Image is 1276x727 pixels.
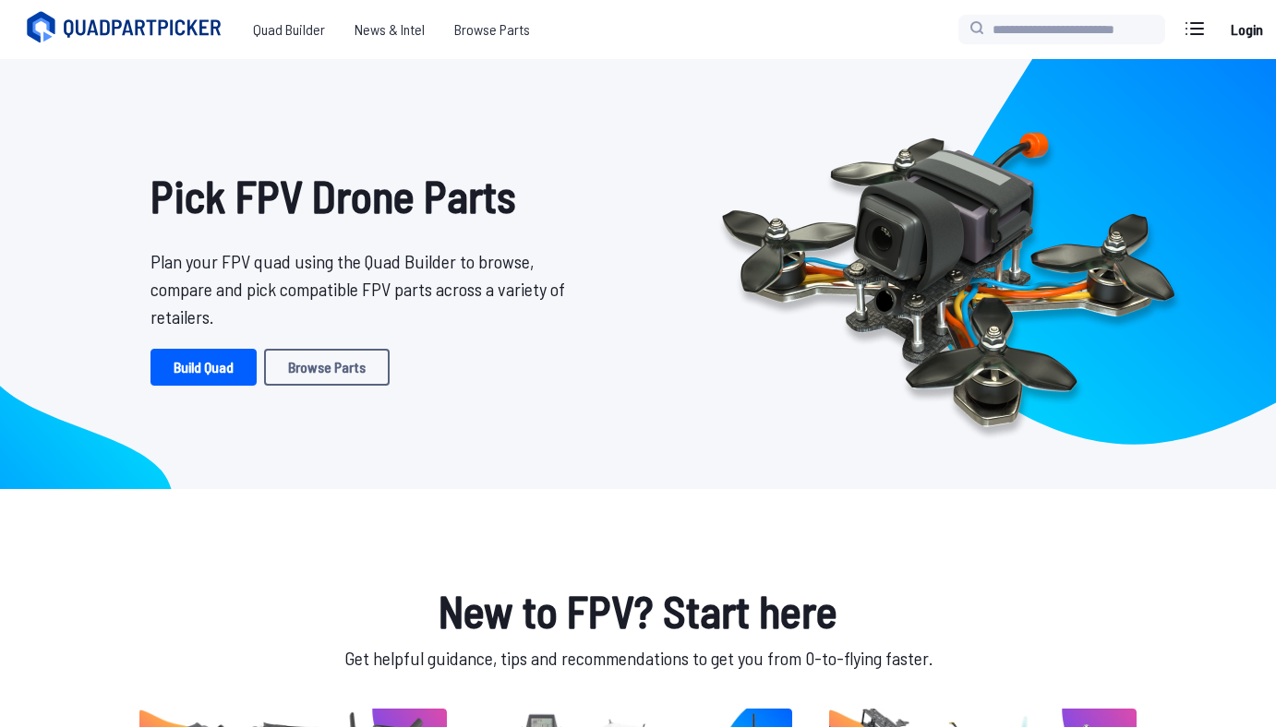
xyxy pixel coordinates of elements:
h1: Pick FPV Drone Parts [150,162,579,229]
a: Browse Parts [264,349,390,386]
p: Get helpful guidance, tips and recommendations to get you from 0-to-flying faster. [136,644,1140,672]
h1: New to FPV? Start here [136,578,1140,644]
a: News & Intel [340,11,439,48]
a: Browse Parts [439,11,545,48]
a: Quad Builder [238,11,340,48]
p: Plan your FPV quad using the Quad Builder to browse, compare and pick compatible FPV parts across... [150,247,579,330]
img: Quadcopter [682,89,1214,459]
a: Login [1224,11,1269,48]
a: Build Quad [150,349,257,386]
